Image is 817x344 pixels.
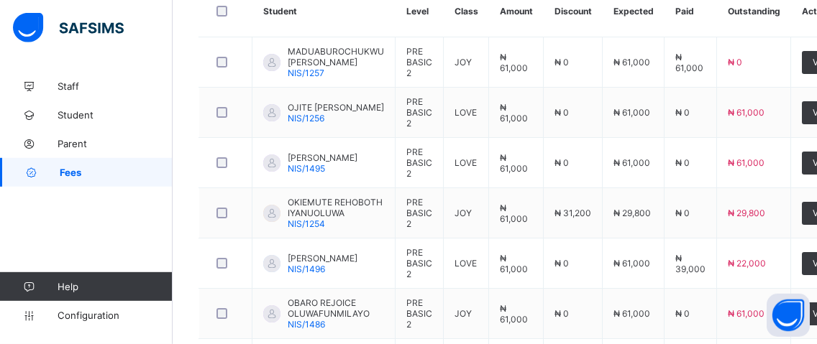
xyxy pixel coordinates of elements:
span: Staff [58,80,173,92]
span: NIS/1496 [288,264,325,274]
span: PRE BASIC 2 [406,247,432,279]
span: ₦ 61,000 [613,157,650,168]
span: ₦ 29,800 [728,208,765,218]
span: ₦ 31,200 [554,208,591,218]
span: Help [58,281,172,292]
span: NIS/1486 [288,319,325,330]
span: ₦ 61,000 [613,57,650,68]
span: ₦ 0 [675,157,690,168]
span: ₦ 0 [554,308,569,319]
span: ₦ 61,000 [500,152,528,174]
span: NIS/1254 [288,218,325,229]
span: [PERSON_NAME] [288,253,357,264]
span: NIS/1495 [288,163,325,174]
span: LOVE [455,258,477,269]
span: Parent [58,138,173,149]
span: ₦ 0 [554,157,569,168]
span: JOY [455,57,472,68]
span: ₦ 61,000 [500,52,528,73]
span: OJITE [PERSON_NAME] [288,102,384,113]
span: NIS/1256 [288,113,324,124]
span: Student [58,109,173,121]
span: PRE BASIC 2 [406,297,432,330]
img: safsims [13,13,124,43]
span: OBARO REJOICE OLUWAFUNMILAYO [288,297,384,319]
span: ₦ 61,000 [613,308,650,319]
span: ₦ 61,000 [728,308,764,319]
span: NIS/1257 [288,68,324,78]
span: ₦ 29,800 [613,208,651,218]
span: MADUABUROCHUKWU [PERSON_NAME] [288,46,384,68]
span: ₦ 61,000 [613,258,650,269]
span: ₦ 61,000 [500,303,528,325]
span: ₦ 0 [675,308,690,319]
span: PRE BASIC 2 [406,197,432,229]
span: Configuration [58,310,172,321]
span: ₦ 22,000 [728,258,766,269]
span: ₦ 0 [675,208,690,218]
span: [PERSON_NAME] [288,152,357,163]
span: ₦ 61,000 [500,102,528,124]
span: PRE BASIC 2 [406,46,432,78]
span: ₦ 61,000 [675,52,703,73]
span: ₦ 0 [728,57,742,68]
span: PRE BASIC 2 [406,147,432,179]
span: ₦ 61,000 [500,203,528,224]
span: ₦ 61,000 [613,107,650,118]
span: LOVE [455,107,477,118]
span: JOY [455,208,472,218]
button: Open asap [767,294,810,337]
span: ₦ 61,000 [728,157,764,168]
span: PRE BASIC 2 [406,96,432,129]
span: LOVE [455,157,477,168]
span: ₦ 61,000 [500,253,528,274]
span: ₦ 61,000 [728,107,764,118]
span: Fees [60,167,173,178]
span: ₦ 39,000 [675,253,706,274]
span: ₦ 0 [554,258,569,269]
span: JOY [455,308,472,319]
span: ₦ 0 [554,57,569,68]
span: ₦ 0 [675,107,690,118]
span: OKIEMUTE REHOBOTH IYANUOLUWA [288,197,384,218]
span: ₦ 0 [554,107,569,118]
